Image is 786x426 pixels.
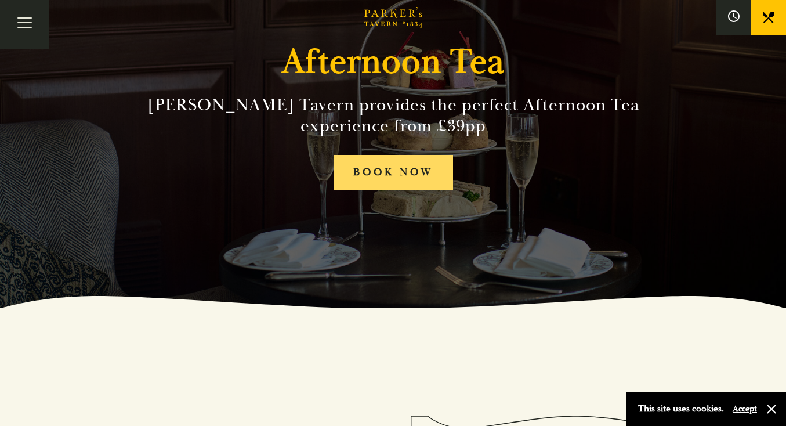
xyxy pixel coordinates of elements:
[733,403,757,414] button: Accept
[334,155,453,190] a: BOOK NOW
[129,95,658,136] h2: [PERSON_NAME] Tavern provides the perfect Afternoon Tea experience from £39pp
[282,41,505,83] h1: Afternoon Tea
[766,403,777,415] button: Close and accept
[638,400,724,417] p: This site uses cookies.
